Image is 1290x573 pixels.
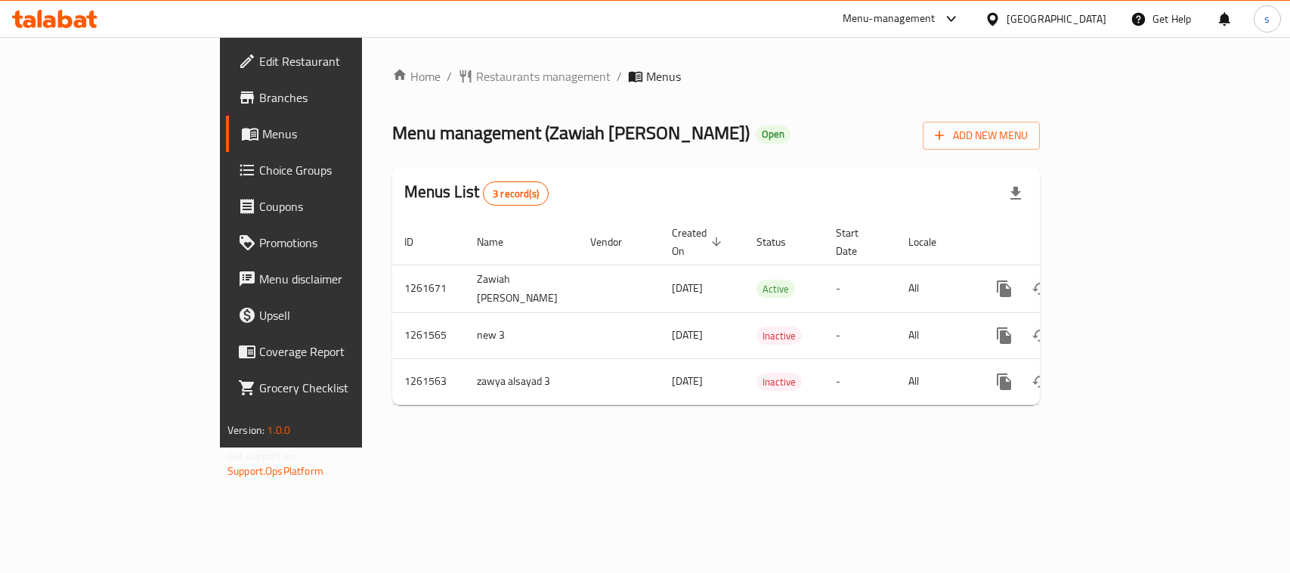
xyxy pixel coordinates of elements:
a: Menu disclaimer [226,261,435,297]
td: All [896,265,974,312]
span: Restaurants management [476,67,611,85]
div: Menu-management [843,10,936,28]
li: / [447,67,452,85]
span: Open [756,128,790,141]
a: Upsell [226,297,435,333]
span: Name [477,233,523,251]
button: more [986,317,1022,354]
span: Inactive [756,373,802,391]
span: Upsell [259,306,423,324]
td: All [896,312,974,358]
span: Get support on: [227,446,297,466]
span: Branches [259,88,423,107]
span: Edit Restaurant [259,52,423,70]
a: Branches [226,79,435,116]
span: Choice Groups [259,161,423,179]
span: Vendor [590,233,642,251]
div: Export file [998,175,1034,212]
a: Support.OpsPlatform [227,461,323,481]
span: Created On [672,224,726,260]
td: - [824,265,896,312]
a: Grocery Checklist [226,370,435,406]
button: more [986,271,1022,307]
span: Menus [262,125,423,143]
nav: breadcrumb [392,67,1040,85]
li: / [617,67,622,85]
span: Active [756,280,795,298]
span: Locale [908,233,956,251]
span: Menu management ( Zawiah [PERSON_NAME] ) [392,116,750,150]
h2: Menus List [404,181,549,206]
td: zawya alsayad 3 [465,358,578,404]
div: Open [756,125,790,144]
button: Change Status [1022,364,1059,400]
td: All [896,358,974,404]
button: Add New Menu [923,122,1040,150]
table: enhanced table [392,219,1143,405]
span: Promotions [259,234,423,252]
span: Coupons [259,197,423,215]
a: Menus [226,116,435,152]
button: Change Status [1022,271,1059,307]
a: Restaurants management [458,67,611,85]
span: Coverage Report [259,342,423,361]
a: Coupons [226,188,435,225]
span: Menu disclaimer [259,270,423,288]
a: Edit Restaurant [226,43,435,79]
span: [DATE] [672,325,703,345]
button: Change Status [1022,317,1059,354]
td: - [824,312,896,358]
td: Zawiah [PERSON_NAME] [465,265,578,312]
span: Inactive [756,327,802,345]
span: Version: [227,420,264,440]
span: 3 record(s) [484,187,548,201]
td: new 3 [465,312,578,358]
div: [GEOGRAPHIC_DATA] [1007,11,1106,27]
span: [DATE] [672,371,703,391]
div: Total records count [483,181,549,206]
a: Promotions [226,225,435,261]
div: Inactive [756,327,802,345]
span: Grocery Checklist [259,379,423,397]
td: - [824,358,896,404]
span: Menus [646,67,681,85]
button: more [986,364,1022,400]
a: Choice Groups [226,152,435,188]
th: Actions [974,219,1143,265]
span: Start Date [836,224,878,260]
span: 1.0.0 [267,420,290,440]
span: Add New Menu [935,126,1028,145]
span: s [1264,11,1270,27]
span: [DATE] [672,278,703,298]
span: Status [756,233,806,251]
a: Coverage Report [226,333,435,370]
span: ID [404,233,433,251]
